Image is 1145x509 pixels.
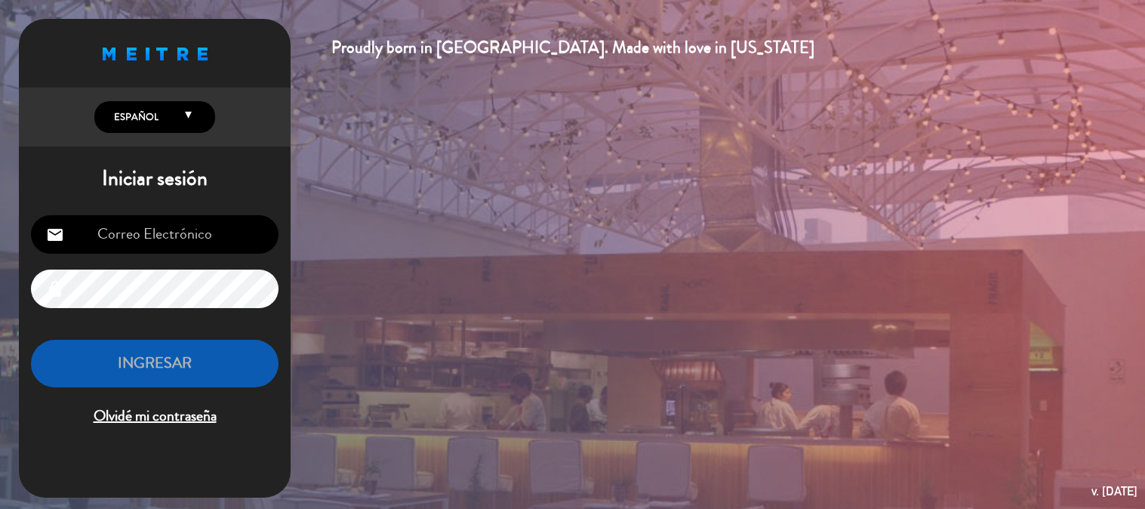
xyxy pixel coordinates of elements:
button: INGRESAR [31,340,279,387]
input: Correo Electrónico [31,215,279,254]
span: Español [110,110,159,125]
i: lock [46,280,64,298]
div: v. [DATE] [1091,481,1137,501]
h1: Iniciar sesión [19,166,291,192]
i: email [46,226,64,244]
span: Olvidé mi contraseña [31,404,279,429]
